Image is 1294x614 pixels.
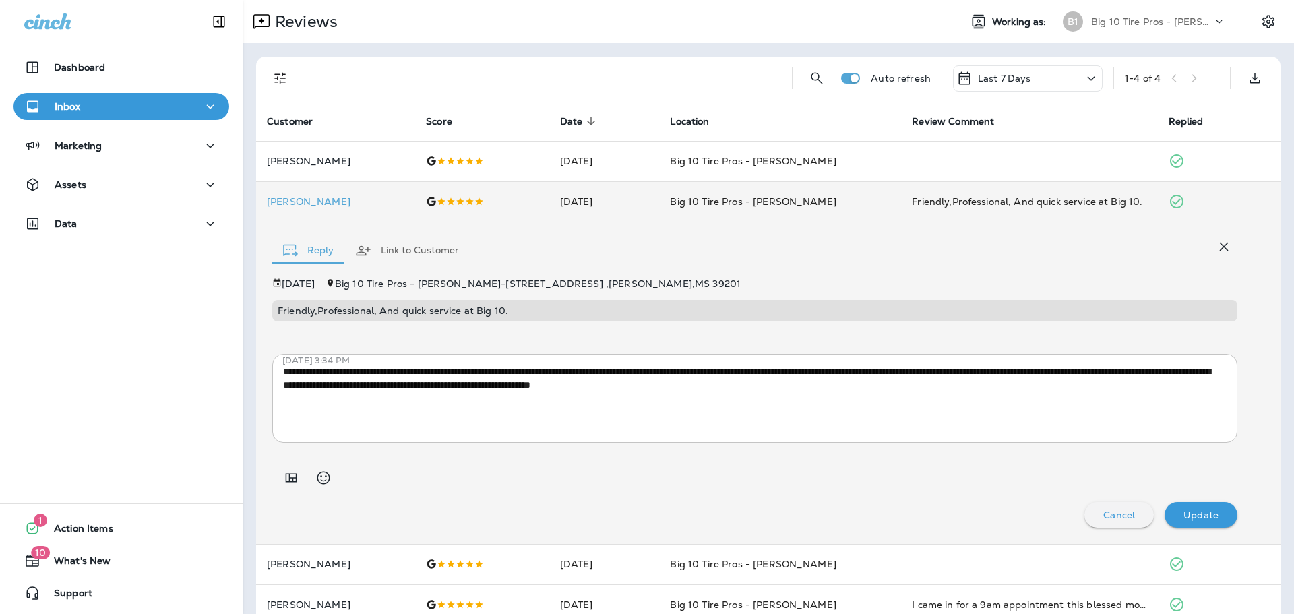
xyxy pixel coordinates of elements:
p: [DATE] 3:34 PM [282,355,1247,366]
p: [PERSON_NAME] [267,156,404,166]
button: Search Reviews [803,65,830,92]
span: Working as: [992,16,1049,28]
p: [PERSON_NAME] [267,559,404,570]
button: Add in a premade template [278,464,305,491]
span: Big 10 Tire Pros - [PERSON_NAME] [670,558,836,570]
button: Inbox [13,93,229,120]
p: Data [55,218,78,229]
span: Location [670,115,727,127]
button: Export as CSV [1241,65,1268,92]
button: Select an emoji [310,464,337,491]
p: Assets [55,179,86,190]
span: Big 10 Tire Pros - [PERSON_NAME] - [STREET_ADDRESS] , [PERSON_NAME] , MS 39201 [335,278,741,290]
div: B1 [1063,11,1083,32]
span: Review Comment [912,115,1012,127]
button: Link to Customer [344,226,470,275]
span: Review Comment [912,116,994,127]
td: [DATE] [549,181,660,222]
p: Cancel [1103,510,1135,520]
span: Big 10 Tire Pros - [PERSON_NAME] [670,155,836,167]
p: Update [1183,510,1219,520]
button: Collapse Sidebar [200,8,238,35]
span: Date [560,115,600,127]
span: What's New [40,555,111,572]
span: Date [560,116,583,127]
p: Marketing [55,140,102,151]
button: 1Action Items [13,515,229,542]
button: Assets [13,171,229,198]
p: [PERSON_NAME] [267,196,404,207]
span: Customer [267,115,330,127]
button: Marketing [13,132,229,159]
span: Customer [267,116,313,127]
p: Friendly,Professional, And quick service at Big 10. [278,305,1232,316]
button: Settings [1256,9,1281,34]
button: 10What's New [13,547,229,574]
button: Cancel [1084,502,1154,528]
p: Auto refresh [871,73,931,84]
p: Inbox [55,101,80,112]
p: Big 10 Tire Pros - [PERSON_NAME] [1091,16,1212,27]
button: Reply [272,226,344,275]
button: Support [13,580,229,607]
div: Friendly,Professional, And quick service at Big 10. [912,195,1146,208]
span: Score [426,115,470,127]
div: Click to view Customer Drawer [267,196,404,207]
button: Data [13,210,229,237]
button: Filters [267,65,294,92]
p: Dashboard [54,62,105,73]
button: Dashboard [13,54,229,81]
span: Replied [1169,116,1204,127]
td: [DATE] [549,141,660,181]
p: Last 7 Days [978,73,1031,84]
span: Big 10 Tire Pros - [PERSON_NAME] [670,195,836,208]
td: [DATE] [549,544,660,584]
div: 1 - 4 of 4 [1125,73,1161,84]
span: Score [426,116,452,127]
div: I came in for a 9am appointment this blessed morning. Arrived at 8:50 and they took my vehicle in... [912,598,1146,611]
span: Replied [1169,115,1221,127]
span: Action Items [40,523,113,539]
p: Reviews [270,11,338,32]
span: Location [670,116,709,127]
button: Update [1165,502,1237,528]
span: 1 [34,514,47,527]
p: [DATE] [282,278,315,289]
p: [PERSON_NAME] [267,599,404,610]
span: Support [40,588,92,604]
span: Big 10 Tire Pros - [PERSON_NAME] [670,598,836,611]
span: 10 [31,546,50,559]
